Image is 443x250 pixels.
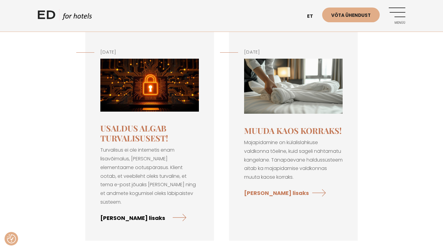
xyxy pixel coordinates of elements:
[244,125,342,136] a: Muuda kaos korraks!
[389,8,405,24] a: Menüü
[244,185,330,201] a: [PERSON_NAME] lisaks
[100,49,199,56] h5: [DATE]
[7,234,16,243] img: Revisit consent button
[304,9,322,24] a: et
[100,123,168,143] a: Usaldus algab turvalisusest!
[7,234,16,243] button: Nõusolekueelistused
[244,49,343,56] h5: [DATE]
[244,59,343,114] img: Housekeeping I Modern hotel PMS BOUK
[100,146,199,207] p: Turvalisus ei ole internetis enam lisavõimalus, [PERSON_NAME] elementaarne ootuspärasus. Klient o...
[38,9,92,24] a: ED HOTELS
[100,210,186,226] a: [PERSON_NAME] lisaks
[389,21,405,25] span: Menüü
[322,8,380,22] a: Võta ühendust
[244,138,343,182] p: Majapidamine on külalislahkuse valdkonna tõeline, kuid sageli nähtamatu kangelane. Tänapäevane ha...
